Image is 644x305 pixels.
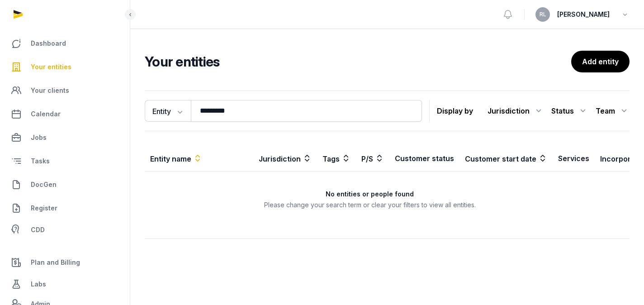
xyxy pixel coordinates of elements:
span: Calendar [31,109,61,119]
a: Calendar [7,103,123,125]
a: Labs [7,273,123,295]
span: [PERSON_NAME] [557,9,610,20]
span: Your entities [31,62,71,72]
a: Plan and Billing [7,252,123,273]
h2: Your entities [145,53,571,70]
a: Tasks [7,150,123,172]
p: Please change your search term or clear your filters to view all entities. [145,200,594,210]
h3: No entities or people found [145,190,594,199]
button: RL [535,7,550,22]
span: Jobs [31,132,47,143]
span: Register [31,203,57,214]
span: Your clients [31,85,69,96]
th: Entity name [145,146,253,172]
span: Tasks [31,156,50,167]
th: Services [553,146,595,172]
span: RL [540,12,546,17]
p: Display by [437,104,473,118]
div: Jurisdiction [488,104,544,118]
a: Your clients [7,80,123,101]
span: Labs [31,279,46,290]
a: Add entity [571,51,630,72]
a: DocGen [7,174,123,195]
span: DocGen [31,179,57,190]
a: Jobs [7,127,123,148]
div: Status [551,104,588,118]
button: Entity [145,100,191,122]
a: CDD [7,221,123,239]
span: CDD [31,224,45,235]
span: Plan and Billing [31,257,80,268]
a: Dashboard [7,33,123,54]
th: Customer status [389,146,459,172]
a: Register [7,197,123,219]
th: Tags [317,146,356,172]
th: P/S [356,146,389,172]
th: Jurisdiction [253,146,317,172]
span: Dashboard [31,38,66,49]
a: Your entities [7,56,123,78]
th: Customer start date [459,146,553,172]
div: Team [596,104,630,118]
